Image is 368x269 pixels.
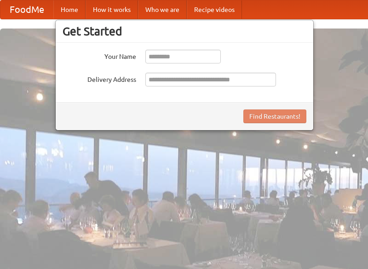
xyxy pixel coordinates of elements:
a: How it works [86,0,138,19]
h3: Get Started [63,24,306,38]
a: Home [53,0,86,19]
a: Who we are [138,0,187,19]
a: Recipe videos [187,0,242,19]
a: FoodMe [0,0,53,19]
button: Find Restaurants! [243,109,306,123]
label: Delivery Address [63,73,136,84]
label: Your Name [63,50,136,61]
